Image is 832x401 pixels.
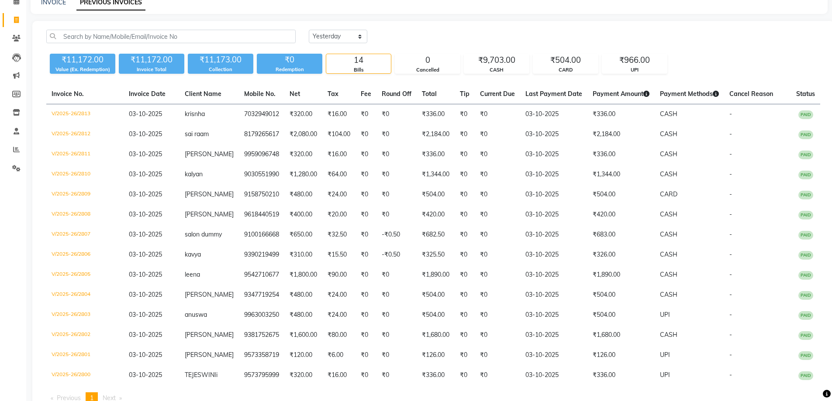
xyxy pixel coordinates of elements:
td: ₹336.00 [417,365,455,385]
td: ₹1,344.00 [587,165,655,185]
span: - [729,311,732,319]
td: ₹504.00 [587,305,655,325]
span: 03-10-2025 [129,110,162,118]
td: 9573795999 [239,365,284,385]
td: ₹0 [475,325,520,345]
span: 03-10-2025 [129,351,162,359]
span: PAID [798,311,813,320]
td: ₹0 [475,205,520,225]
td: ₹24.00 [322,185,356,205]
td: ₹90.00 [322,265,356,285]
span: CASH [660,150,677,158]
span: - [729,150,732,158]
div: Invoice Total [119,66,184,73]
span: Invoice Date [129,90,166,98]
td: ₹0 [356,265,376,285]
td: ₹0 [455,285,475,305]
td: ₹0 [356,185,376,205]
td: ₹0 [356,165,376,185]
td: 9030551990 [239,165,284,185]
td: ₹0 [475,245,520,265]
span: CASH [660,250,677,258]
div: ₹966.00 [602,54,667,66]
td: ₹0 [455,124,475,144]
td: ₹0 [356,104,376,125]
td: ₹420.00 [587,205,655,225]
td: ₹0 [455,365,475,385]
td: ₹0 [455,325,475,345]
td: 03-10-2025 [520,325,587,345]
td: -₹0.50 [376,225,417,245]
td: ₹0 [475,165,520,185]
td: 9959096748 [239,144,284,165]
span: PAID [798,130,813,139]
td: ₹0 [376,165,417,185]
span: CASH [660,271,677,278]
td: ₹16.00 [322,144,356,165]
td: ₹0 [455,165,475,185]
td: ₹32.50 [322,225,356,245]
td: 9390219499 [239,245,284,265]
td: ₹126.00 [587,345,655,365]
td: ₹104.00 [322,124,356,144]
div: CARD [533,66,598,74]
td: ₹320.00 [284,144,322,165]
td: ₹0 [356,144,376,165]
span: - [729,351,732,359]
span: CASH [660,291,677,298]
span: Status [796,90,815,98]
div: ₹504.00 [533,54,598,66]
td: ₹120.00 [284,345,322,365]
td: 03-10-2025 [520,165,587,185]
td: ₹0 [376,144,417,165]
span: Client Name [185,90,221,98]
td: ₹0 [455,185,475,205]
span: Payment Amount [593,90,649,98]
td: ₹0 [376,185,417,205]
td: ₹504.00 [587,185,655,205]
td: ₹15.50 [322,245,356,265]
span: - [729,130,732,138]
td: 9347719254 [239,285,284,305]
td: 8179265617 [239,124,284,144]
td: ₹0 [475,104,520,125]
span: - [729,291,732,298]
span: PAID [798,291,813,300]
td: 03-10-2025 [520,345,587,365]
td: ₹80.00 [322,325,356,345]
td: V/2025-26/2806 [46,245,124,265]
span: Cancel Reason [729,90,773,98]
td: ₹1,890.00 [417,265,455,285]
span: CARD [660,190,677,198]
span: Tip [460,90,470,98]
div: ₹0 [257,54,322,66]
td: ₹0 [356,205,376,225]
td: V/2025-26/2808 [46,205,124,225]
td: 9618440519 [239,205,284,225]
td: ₹2,184.00 [587,124,655,144]
span: Invoice No. [52,90,84,98]
span: Mobile No. [244,90,276,98]
td: 03-10-2025 [520,205,587,225]
td: ₹400.00 [284,205,322,225]
td: ₹16.00 [322,365,356,385]
span: Round Off [382,90,411,98]
span: Tax [328,90,338,98]
span: PAID [798,151,813,159]
span: kalyan [185,170,203,178]
span: anuswa [185,311,207,319]
td: ₹0 [475,345,520,365]
td: ₹0 [455,225,475,245]
span: UPI [660,311,670,319]
span: - [729,110,732,118]
span: PAID [798,110,813,119]
td: 9542710677 [239,265,284,285]
span: 03-10-2025 [129,271,162,278]
span: PAID [798,351,813,360]
td: ₹0 [376,205,417,225]
td: ₹320.00 [284,365,322,385]
span: leena [185,271,200,278]
span: [PERSON_NAME] [185,351,234,359]
td: ₹1,680.00 [587,325,655,345]
td: ₹0 [455,205,475,225]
